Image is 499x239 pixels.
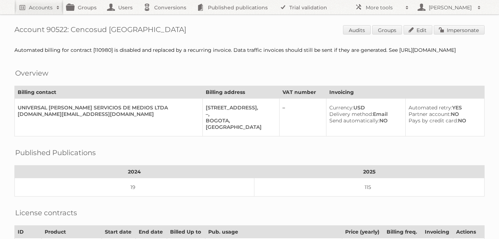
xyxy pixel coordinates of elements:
[29,4,53,11] h2: Accounts
[14,47,485,53] div: Automated billing for contract [110980] is disabled and replaced by a recurring invoice. Data tra...
[409,117,458,124] span: Pays by credit card:
[205,226,342,238] th: Pub. usage
[279,99,326,136] td: –
[279,86,326,99] th: VAT number
[343,25,371,35] a: Audits
[206,111,273,117] div: –,
[254,166,484,178] th: 2025
[15,68,48,78] h2: Overview
[14,25,485,36] h1: Account 90522: Cencosud [GEOGRAPHIC_DATA]
[136,226,167,238] th: End date
[18,104,197,111] div: UNIVERSAL [PERSON_NAME] SERVICIOS DE MEDIOS LTDA
[102,226,136,238] th: Start date
[329,117,379,124] span: Send automatically:
[15,226,42,238] th: ID
[18,111,197,117] div: [DOMAIN_NAME][EMAIL_ADDRESS][DOMAIN_NAME]
[15,147,96,158] h2: Published Publications
[434,25,485,35] a: Impersonate
[409,104,478,111] div: YES
[42,226,102,238] th: Product
[254,178,484,197] td: 115
[329,104,353,111] span: Currency:
[15,86,203,99] th: Billing contact
[15,166,254,178] th: 2024
[206,124,273,130] div: [GEOGRAPHIC_DATA]
[329,111,400,117] div: Email
[203,86,280,99] th: Billing address
[206,117,273,124] div: BOGOTA,
[409,117,478,124] div: NO
[366,4,402,11] h2: More tools
[329,104,400,111] div: USD
[167,226,205,238] th: Billed Up to
[329,111,373,117] span: Delivery method:
[384,226,422,238] th: Billing freq.
[409,111,451,117] span: Partner account:
[404,25,432,35] a: Edit
[409,104,452,111] span: Automated retry:
[372,25,402,35] a: Groups
[422,226,453,238] th: Invoicing
[453,226,485,238] th: Actions
[409,111,478,117] div: NO
[15,178,254,197] td: 19
[329,117,400,124] div: NO
[15,207,77,218] h2: License contracts
[427,4,474,11] h2: [PERSON_NAME]
[206,104,273,111] div: [STREET_ADDRESS],
[326,86,484,99] th: Invoicing
[342,226,384,238] th: Price (yearly)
